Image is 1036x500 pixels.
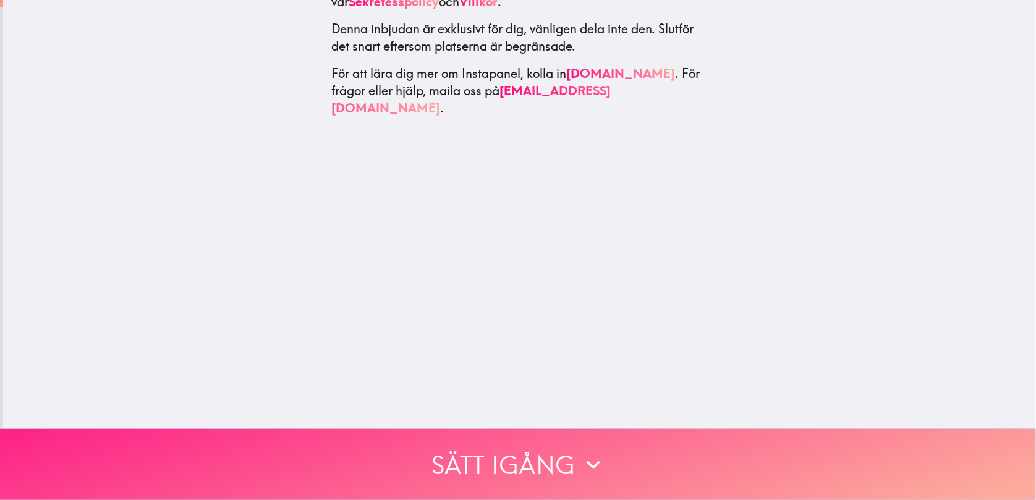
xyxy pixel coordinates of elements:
[567,65,676,80] a: [DOMAIN_NAME]
[332,82,611,115] a: [EMAIL_ADDRESS][DOMAIN_NAME]
[332,20,708,54] p: Denna inbjudan är exklusivt för dig, vänligen dela inte den. Slutför det snart eftersom platserna...
[332,64,708,116] p: För att lära dig mer om Instapanel, kolla in . För frågor eller hjälp, maila oss på .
